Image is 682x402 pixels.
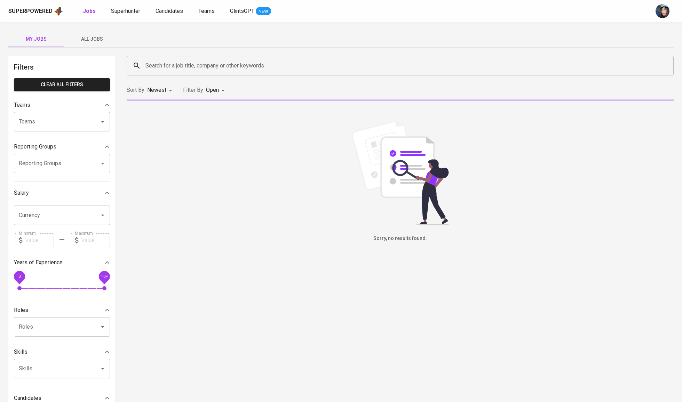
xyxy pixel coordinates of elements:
[230,8,254,14] span: GlintsGPT
[98,322,108,332] button: Open
[14,345,110,359] div: Skills
[81,233,110,247] input: Value
[14,256,110,270] div: Years of Experience
[348,120,452,225] img: file_searching.svg
[25,233,54,247] input: Value
[18,274,21,279] span: 0
[256,8,271,15] span: NEW
[111,7,142,16] a: Superhunter
[147,86,166,94] p: Newest
[8,6,63,16] a: Superpoweredapp logo
[656,4,669,18] img: diazagista@glints.com
[127,86,144,94] p: Sort By
[98,159,108,168] button: Open
[14,143,56,151] p: Reporting Groups
[13,35,60,43] span: My Jobs
[198,8,215,14] span: Teams
[156,8,183,14] span: Candidates
[83,7,97,16] a: Jobs
[101,274,108,279] span: 10+
[206,84,227,97] div: Open
[198,7,216,16] a: Teams
[83,8,96,14] b: Jobs
[98,364,108,373] button: Open
[54,6,63,16] img: app logo
[14,306,28,314] p: Roles
[230,7,271,16] a: GlintsGPT NEW
[111,8,140,14] span: Superhunter
[156,7,184,16] a: Candidates
[14,303,110,317] div: Roles
[206,87,219,93] span: Open
[14,62,110,73] h6: Filters
[8,7,53,15] div: Superpowered
[14,101,30,109] p: Teams
[14,258,63,267] p: Years of Experience
[14,140,110,154] div: Reporting Groups
[19,80,104,89] span: Clear All filters
[127,235,674,242] h6: Sorry, no results found.
[14,98,110,112] div: Teams
[68,35,116,43] span: All Jobs
[14,348,27,356] p: Skills
[14,189,29,197] p: Salary
[98,210,108,220] button: Open
[98,117,108,127] button: Open
[14,78,110,91] button: Clear All filters
[183,86,203,94] p: Filter By
[14,186,110,200] div: Salary
[147,84,175,97] div: Newest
